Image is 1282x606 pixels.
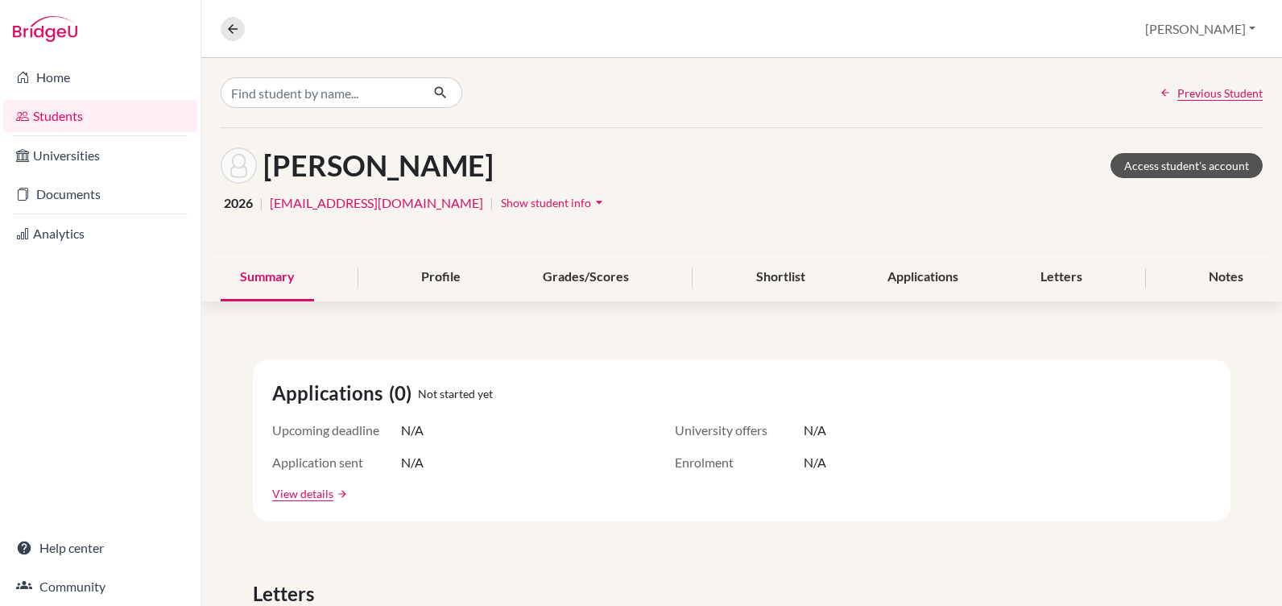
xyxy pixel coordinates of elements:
[804,421,826,440] span: N/A
[675,453,804,472] span: Enrolment
[804,453,826,472] span: N/A
[523,254,648,301] div: Grades/Scores
[13,16,77,42] img: Bridge-U
[272,485,333,502] a: View details
[270,193,483,213] a: [EMAIL_ADDRESS][DOMAIN_NAME]
[263,148,494,183] h1: [PERSON_NAME]
[272,453,401,472] span: Application sent
[501,196,591,210] span: Show student info
[259,193,263,213] span: |
[401,421,424,440] span: N/A
[737,254,825,301] div: Shortlist
[401,453,424,472] span: N/A
[868,254,978,301] div: Applications
[3,178,197,210] a: Documents
[3,61,197,93] a: Home
[272,421,401,440] span: Upcoming deadline
[1110,153,1263,178] a: Access student's account
[3,139,197,172] a: Universities
[1177,85,1263,102] span: Previous Student
[1138,14,1263,44] button: [PERSON_NAME]
[490,193,494,213] span: |
[3,571,197,603] a: Community
[272,379,389,408] span: Applications
[3,532,197,564] a: Help center
[221,77,420,108] input: Find student by name...
[1189,254,1263,301] div: Notes
[1160,85,1263,102] a: Previous Student
[221,147,257,184] img: Camille Guillen's avatar
[3,100,197,132] a: Students
[389,379,418,408] span: (0)
[675,421,804,440] span: University offers
[418,385,493,402] span: Not started yet
[224,193,253,213] span: 2026
[221,254,314,301] div: Summary
[3,218,197,250] a: Analytics
[1021,254,1102,301] div: Letters
[333,488,348,500] a: arrow_forward
[591,194,607,210] i: arrow_drop_down
[402,254,480,301] div: Profile
[500,190,608,215] button: Show student infoarrow_drop_down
